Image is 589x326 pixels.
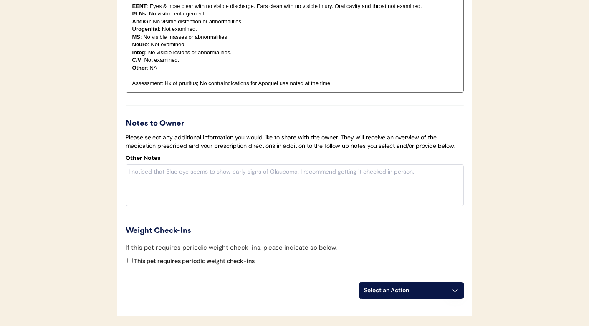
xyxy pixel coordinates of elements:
p: : No visible masses or abnormalities. [132,33,457,41]
p: Assessment: Hx of pruritus; No contraindications for Apoquel use noted at the time. [132,80,457,87]
strong: Abd/GI [132,18,150,25]
div: Weight Check-Ins [126,225,464,237]
strong: Neuro [132,41,148,48]
p: : No visible enlargement. [132,10,457,18]
p: : Not examined. [132,41,457,48]
p: : Eyes & nose clear with no visible discharge. Ears clean with no visible injury. Oral cavity and... [132,3,457,10]
strong: Integ [132,49,145,56]
p: : Not examined. [132,25,457,33]
div: If this pet requires periodic weight check-ins, please indicate so below. [126,243,337,253]
div: Other Notes [126,154,160,162]
p: : Not examined. [132,56,457,64]
strong: Other [132,65,147,71]
strong: MS [132,34,141,40]
strong: C/V [132,57,142,63]
p: : NA [132,64,457,72]
p: : No visible distention or abnormalities. [132,18,457,25]
div: Select an Action [364,286,442,295]
p: : No visible lesions or abnormalities. [132,49,457,56]
strong: Urogenital [132,26,159,32]
strong: EENT [132,3,147,9]
div: Notes to Owner [126,118,464,129]
label: This pet requires periodic weight check-ins [134,257,255,265]
strong: PLNs [132,10,146,17]
div: Please select any additional information you would like to share with the owner. They will receiv... [126,134,464,150]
